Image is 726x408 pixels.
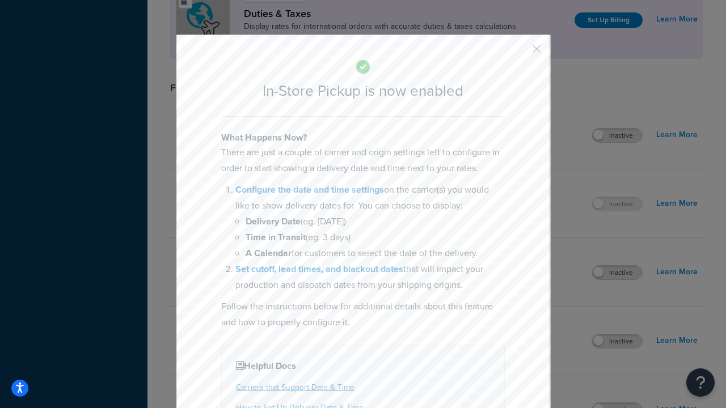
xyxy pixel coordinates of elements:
[221,83,505,99] h2: In-Store Pickup is now enabled
[236,359,490,373] h4: Helpful Docs
[246,214,505,229] li: (eg. [DATE])
[246,215,301,228] b: Delivery Date
[246,231,306,244] b: Time in Transit
[246,229,505,245] li: (eg. 3 days)
[235,182,505,261] li: on the carrier(s) you would like to show delivery dates for. You can choose to display:
[221,131,505,144] h4: What Happens Now?
[235,262,403,275] a: Set cutoff, lead times, and blackout dates
[235,183,384,196] a: Configure the date and time settings
[236,381,354,393] a: Carriers that Support Date & Time
[221,144,505,176] p: There are just a couple of carrier and origin settings left to configure in order to start showin...
[235,261,505,293] li: that will impact your production and dispatch dates from your shipping origins.
[246,245,505,261] li: for customers to select the date of the delivery.
[246,246,292,260] b: A Calendar
[221,299,505,330] p: Follow the instructions below for additional details about this feature and how to properly confi...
